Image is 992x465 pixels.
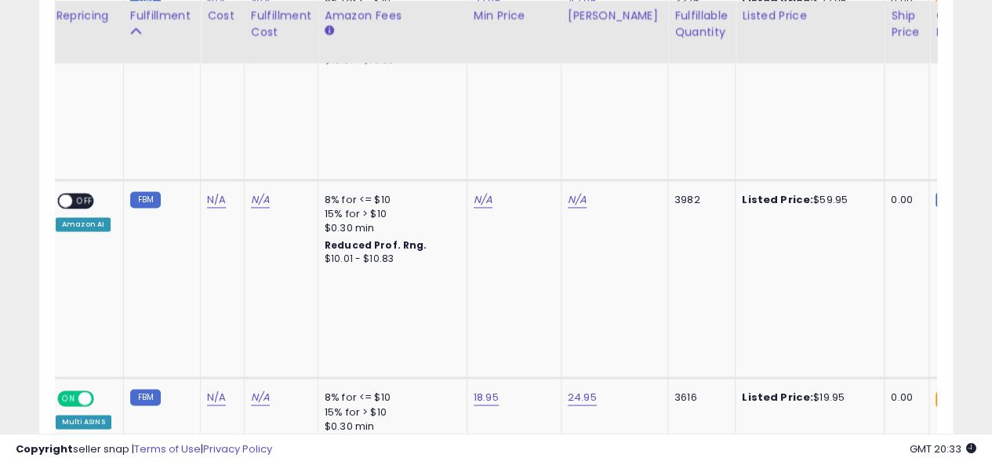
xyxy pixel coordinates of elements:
[891,193,917,207] div: 0.00
[674,193,723,207] div: 3982
[742,8,878,24] div: Listed Price
[59,392,78,405] span: ON
[325,252,455,266] div: $10.01 - $10.83
[674,8,729,41] div: Fulfillable Quantity
[325,8,460,24] div: Amazon Fees
[568,8,661,24] div: [PERSON_NAME]
[568,192,587,208] a: N/A
[910,441,976,456] span: 2025-10-6 20:33 GMT
[936,191,966,208] small: FBM
[891,391,917,405] div: 0.00
[92,392,117,405] span: OFF
[474,192,492,208] a: N/A
[251,192,270,208] a: N/A
[325,221,455,235] div: $0.30 min
[891,8,922,41] div: Ship Price
[203,441,272,456] a: Privacy Policy
[16,442,272,457] div: seller snap | |
[325,391,455,405] div: 8% for <= $10
[134,441,201,456] a: Terms of Use
[56,217,111,231] div: Amazon AI
[130,8,194,24] div: Fulfillment
[325,238,427,252] b: Reduced Prof. Rng.
[207,8,238,24] div: Cost
[742,193,872,207] div: $59.95
[568,390,597,405] a: 24.95
[325,24,334,38] small: Amazon Fees.
[325,405,455,420] div: 15% for > $10
[56,8,117,24] div: Repricing
[742,192,813,207] b: Listed Price:
[130,191,161,208] small: FBM
[325,193,455,207] div: 8% for <= $10
[130,389,161,405] small: FBM
[16,441,73,456] strong: Copyright
[325,207,455,221] div: 15% for > $10
[251,8,311,41] div: Fulfillment Cost
[474,390,499,405] a: 18.95
[56,415,111,429] div: Multi ASINS
[936,391,965,408] small: FBA
[72,194,97,207] span: OFF
[674,391,723,405] div: 3616
[207,390,226,405] a: N/A
[474,8,554,24] div: Min Price
[742,391,872,405] div: $19.95
[251,390,270,405] a: N/A
[207,192,226,208] a: N/A
[742,390,813,405] b: Listed Price:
